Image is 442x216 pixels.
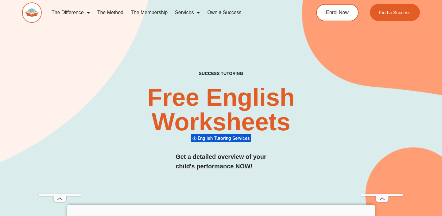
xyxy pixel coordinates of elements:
iframe: Advertisement [361,35,403,194]
span: English Tutoring Services [198,135,252,141]
h2: Free English Worksheets​ [90,85,352,134]
div: English Tutoring Services [191,134,251,142]
a: Services [171,6,204,20]
a: Own a Success [204,6,245,20]
iframe: Advertisement [39,35,81,194]
h3: Get a detailed overview of your child's performance NOW! [176,152,266,171]
a: Enrol Now [316,4,359,21]
h4: SUCCESS TUTORING​ [162,71,280,76]
a: The Difference [48,6,94,20]
span: Find a Success [379,10,411,15]
nav: Menu [48,6,293,20]
span: Enrol Now [326,10,349,15]
a: Find a Success [370,4,420,21]
a: The Membership [127,6,171,20]
a: The Method [94,6,127,20]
